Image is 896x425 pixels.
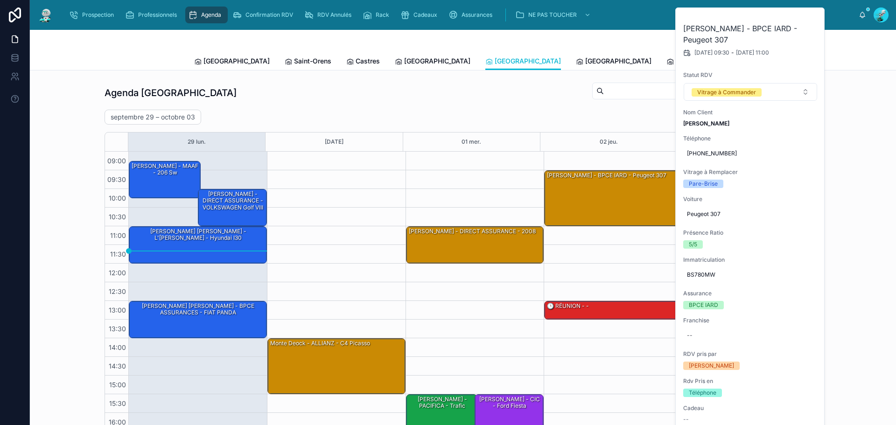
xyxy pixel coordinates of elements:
[82,11,114,19] span: Prospection
[683,195,818,203] span: Voiture
[203,56,270,66] span: [GEOGRAPHIC_DATA]
[108,231,128,239] span: 11:00
[546,171,667,180] div: [PERSON_NAME] - BPCE IARD - Peugeot 307
[105,157,128,165] span: 09:00
[585,56,651,66] span: [GEOGRAPHIC_DATA]
[360,7,396,23] a: Rack
[683,317,818,324] span: Franchise
[689,362,734,370] div: [PERSON_NAME]
[512,7,595,23] a: NE PAS TOUCHER
[689,301,718,309] div: BPCE IARD
[129,161,200,198] div: [PERSON_NAME] - MAAF - 206 sw
[111,112,195,122] h2: septembre 29 – octobre 03
[683,416,689,423] span: --
[576,53,651,71] a: [GEOGRAPHIC_DATA]
[122,7,183,23] a: Professionnels
[106,343,128,351] span: 14:00
[138,11,177,19] span: Professionnels
[736,49,769,56] span: [DATE] 11:00
[185,7,228,23] a: Agenda
[694,49,729,56] span: [DATE] 09:30
[413,11,437,19] span: Cadeaux
[476,395,543,411] div: [PERSON_NAME] - CIC - ford fiesta
[294,56,331,66] span: Saint-Orens
[546,302,590,310] div: 🕒 RÉUNION - -
[198,189,266,226] div: [PERSON_NAME] - DIRECT ASSURANCE - VOLKSWAGEN Golf VIII
[230,7,300,23] a: Confirmation RDV
[106,306,128,314] span: 13:00
[106,362,128,370] span: 14:30
[687,150,814,157] span: [PHONE_NUMBER]
[687,210,814,218] span: Peugeot 307
[268,339,405,394] div: monte deock - ALLIANZ - c4 picasso
[689,240,697,249] div: 5/5
[683,135,818,142] span: Téléphone
[408,227,537,236] div: [PERSON_NAME] - DIRECT ASSURANCE - 2008
[66,7,120,23] a: Prospection
[131,227,266,243] div: [PERSON_NAME] [PERSON_NAME] - L'[PERSON_NAME] - Hyundai I30
[684,83,817,101] button: Select Button
[404,56,470,66] span: [GEOGRAPHIC_DATA]
[683,109,818,116] span: Nom Client
[683,168,818,176] span: Vitrage à Remplacer
[356,56,380,66] span: Castres
[105,86,237,99] h1: Agenda [GEOGRAPHIC_DATA]
[62,5,859,25] div: scrollable content
[485,53,561,70] a: [GEOGRAPHIC_DATA]
[269,339,371,348] div: monte deock - ALLIANZ - c4 picasso
[687,332,693,339] div: --
[683,71,818,79] span: Statut RDV
[107,399,128,407] span: 15:30
[301,7,358,23] a: RDV Annulés
[689,180,718,188] div: Pare-Brise
[687,271,814,279] span: BS780MW
[131,302,266,317] div: [PERSON_NAME] [PERSON_NAME] - BPCE ASSURANCES - FIAT PANDA
[462,11,492,19] span: Assurances
[245,11,293,19] span: Confirmation RDV
[201,11,221,19] span: Agenda
[129,301,266,338] div: [PERSON_NAME] [PERSON_NAME] - BPCE ASSURANCES - FIAT PANDA
[731,49,734,56] span: -
[545,171,682,226] div: [PERSON_NAME] - BPCE IARD - Peugeot 307
[106,213,128,221] span: 10:30
[683,120,729,127] strong: [PERSON_NAME]
[683,229,818,237] span: Présence Ratio
[446,7,499,23] a: Assurances
[188,132,206,151] button: 29 lun.
[398,7,444,23] a: Cadeaux
[666,53,742,71] a: [GEOGRAPHIC_DATA]
[194,53,270,71] a: [GEOGRAPHIC_DATA]
[37,7,54,22] img: App logo
[683,290,818,297] span: Assurance
[683,350,818,358] span: RDV pris par
[346,53,380,71] a: Castres
[462,132,481,151] button: 01 mer.
[107,381,128,389] span: 15:00
[545,301,682,319] div: 🕒 RÉUNION - -
[689,389,716,397] div: Téléphone
[408,395,477,411] div: [PERSON_NAME] - PACIFICA - trafic
[683,23,818,45] h2: [PERSON_NAME] - BPCE IARD - Peugeot 307
[697,88,756,97] div: Vitrage à Commander
[376,11,389,19] span: Rack
[683,256,818,264] span: Immatriculation
[106,325,128,333] span: 13:30
[129,227,266,263] div: [PERSON_NAME] [PERSON_NAME] - L'[PERSON_NAME] - Hyundai I30
[317,11,351,19] span: RDV Annulés
[495,56,561,66] span: [GEOGRAPHIC_DATA]
[200,190,266,212] div: [PERSON_NAME] - DIRECT ASSURANCE - VOLKSWAGEN Golf VIII
[683,404,818,412] span: Cadeau
[105,175,128,183] span: 09:30
[106,269,128,277] span: 12:00
[600,132,618,151] button: 02 jeu.
[406,227,544,263] div: [PERSON_NAME] - DIRECT ASSURANCE - 2008
[683,377,818,385] span: Rdv Pris en
[131,162,200,177] div: [PERSON_NAME] - MAAF - 206 sw
[528,11,577,19] span: NE PAS TOUCHER
[106,194,128,202] span: 10:00
[325,132,343,151] button: [DATE]
[108,250,128,258] span: 11:30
